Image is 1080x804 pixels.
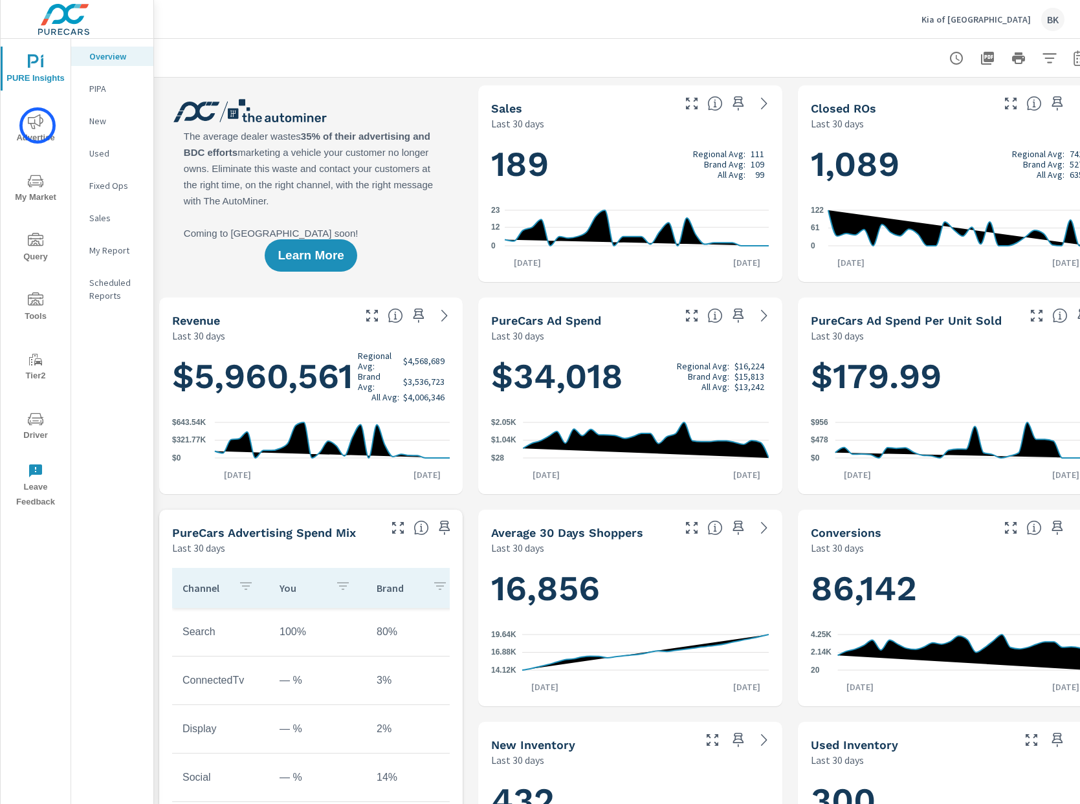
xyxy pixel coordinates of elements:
text: $956 [811,418,828,427]
span: PURE Insights [5,54,67,86]
div: Sales [71,208,153,228]
p: [DATE] [835,468,880,481]
p: Last 30 days [172,328,225,343]
p: Brand Avg: [1023,159,1064,169]
div: Used [71,144,153,163]
div: BK [1041,8,1064,31]
p: All Avg: [701,382,729,392]
h5: Average 30 Days Shoppers [491,526,643,539]
span: This table looks at how you compare to the amount of budget you spend per channel as opposed to y... [413,520,429,536]
td: — % [269,761,366,794]
button: Make Fullscreen [1021,730,1042,750]
p: Regional Avg: [358,351,399,371]
button: Make Fullscreen [681,517,702,538]
h5: PureCars Ad Spend [491,314,601,327]
button: Apply Filters [1037,45,1063,71]
p: PIPA [89,82,143,95]
span: Total cost of media for all PureCars channels for the selected dealership group over the selected... [707,308,723,323]
h5: Closed ROs [811,102,876,115]
text: 23 [491,206,500,215]
a: See more details in report [754,517,775,538]
p: [DATE] [523,468,569,481]
p: Scheduled Reports [89,276,143,302]
text: 61 [811,224,820,233]
p: $4,568,689 [403,356,445,366]
div: Scheduled Reports [71,273,153,305]
h5: Sales [491,102,522,115]
p: [DATE] [828,256,874,269]
text: $478 [811,436,828,445]
td: Display [172,713,269,745]
div: New [71,111,153,131]
button: "Export Report to PDF" [975,45,1000,71]
text: $0 [811,453,820,462]
text: 122 [811,206,824,215]
text: 0 [491,241,496,250]
p: $3,536,723 [403,376,445,387]
h5: Used Inventory [811,738,898,752]
h5: Conversions [811,526,881,539]
p: Regional Avg: [1012,149,1064,159]
span: Save this to your personalized report [728,93,749,114]
p: Last 30 days [491,328,544,343]
a: See more details in report [754,730,775,750]
span: Average cost of advertising per each vehicle sold at the dealer over the selected date range. The... [1052,308,1068,323]
span: Save this to your personalized report [1047,93,1068,114]
td: Social [172,761,269,794]
p: Overview [89,50,143,63]
h5: Revenue [172,314,220,327]
text: 0 [811,241,815,250]
p: $15,813 [734,371,764,382]
text: 20 [811,666,820,675]
button: Learn More [265,239,357,272]
text: $28 [491,453,504,462]
button: Make Fullscreen [1000,93,1021,114]
a: See more details in report [754,305,775,326]
span: Total sales revenue over the selected date range. [Source: This data is sourced from the dealer’s... [388,308,403,323]
p: Channel [182,581,228,594]
p: [DATE] [404,468,450,481]
text: $643.54K [172,418,206,427]
span: Driver [5,411,67,443]
p: Last 30 days [491,540,544,556]
p: Brand [377,581,422,594]
span: Save this to your personalized report [728,730,749,750]
p: Kia of [GEOGRAPHIC_DATA] [921,14,1031,25]
span: Save this to your personalized report [1047,517,1068,538]
td: Search [172,616,269,648]
td: 80% [366,616,463,648]
text: $0 [172,453,181,462]
span: Number of Repair Orders Closed by the selected dealership group over the selected time range. [So... [1026,96,1042,111]
p: $13,242 [734,382,764,392]
p: 111 [751,149,764,159]
h5: PureCars Ad Spend Per Unit Sold [811,314,1002,327]
p: Used [89,147,143,160]
p: Last 30 days [811,328,864,343]
span: Learn More [278,250,344,261]
span: Leave Feedback [5,463,67,510]
text: 19.64K [491,630,516,639]
span: Tier2 [5,352,67,384]
h1: 189 [491,142,769,186]
td: 14% [366,761,463,794]
button: Make Fullscreen [702,730,723,750]
p: Last 30 days [491,116,544,131]
a: See more details in report [754,93,775,114]
span: The number of dealer-specified goals completed by a visitor. [Source: This data is provided by th... [1026,520,1042,536]
p: [DATE] [724,680,769,693]
p: Last 30 days [491,752,544,768]
span: Tools [5,292,67,324]
h1: 16,856 [491,567,769,611]
p: [DATE] [724,468,769,481]
h5: PureCars Advertising Spend Mix [172,526,356,539]
h5: New Inventory [491,738,575,752]
span: Save this to your personalized report [728,305,749,326]
td: 2% [366,713,463,745]
td: — % [269,713,366,745]
p: Last 30 days [811,752,864,768]
p: Last 30 days [811,116,864,131]
p: 109 [751,159,764,169]
p: Brand Avg: [704,159,745,169]
p: [DATE] [215,468,260,481]
span: A rolling 30 day total of daily Shoppers on the dealership website, averaged over the selected da... [707,520,723,536]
